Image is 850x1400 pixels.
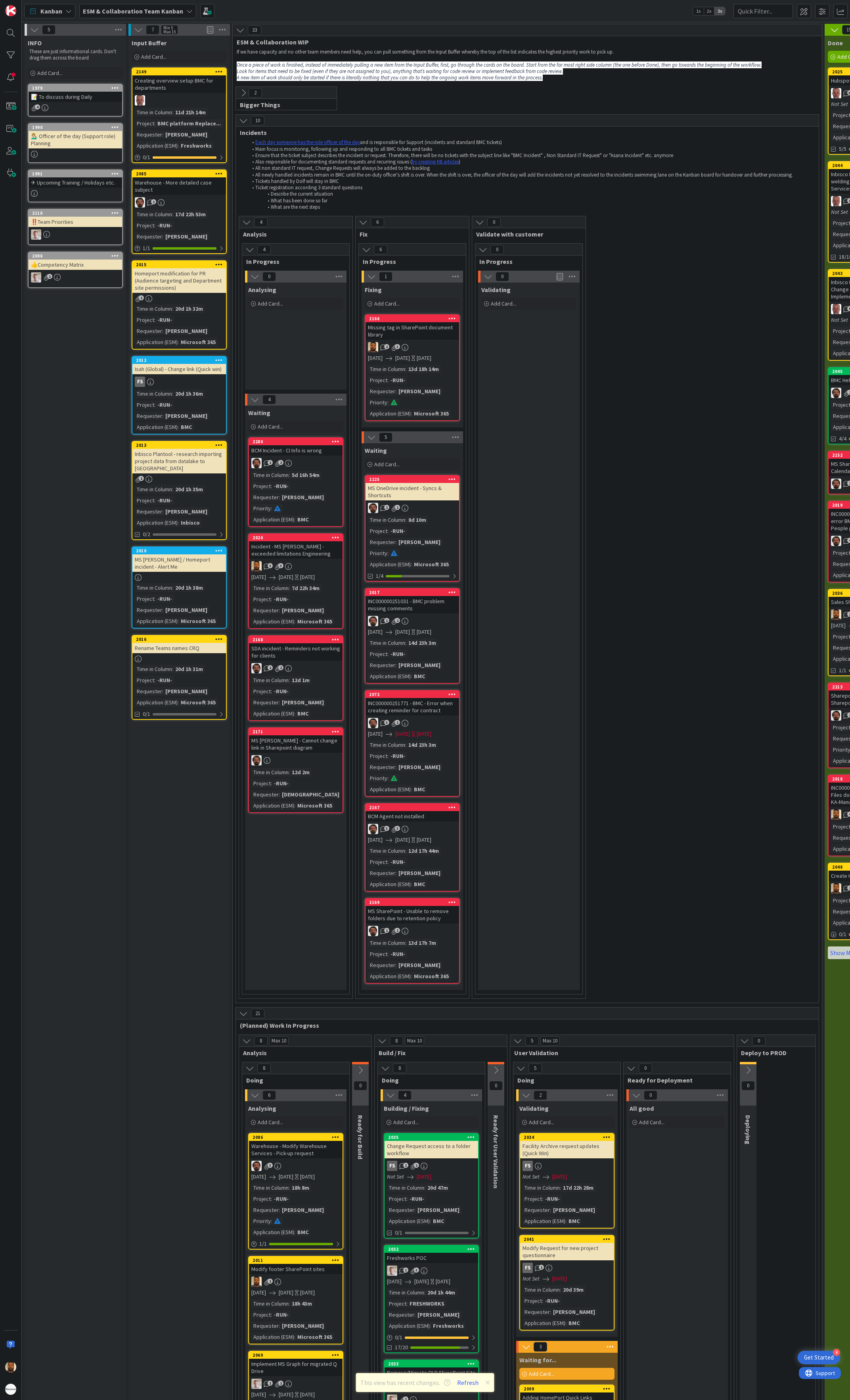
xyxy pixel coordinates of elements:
span: 1 [47,274,52,279]
a: by creating KB articles [412,158,459,165]
div: 1990 [29,124,122,131]
div: -RUN- [389,376,407,385]
div: 2020Incident - MS [PERSON_NAME] - exceeded limitations Engineering [249,534,343,559]
span: : [172,389,173,398]
div: Project [368,376,387,385]
input: Quick Filter... [733,4,793,18]
div: 2015Homeport modification for PR (Audience targeting and Department site permissions) [132,261,226,293]
div: 2167 [366,804,459,811]
div: 2034Facility Archive request updates (Quick Win) [520,1134,614,1158]
div: 1991 [29,170,122,177]
div: 2072 [366,691,459,698]
em: Once a piece of work is finished, instead of immediately pulling a new item from the Input Buffer... [237,62,762,68]
li: and is responsible for Support (incidents and standard BMC tickets) [248,139,815,146]
div: -RUN- [155,221,174,230]
div: 0/1 [132,152,226,162]
img: AC [135,197,145,208]
div: 2169 [366,899,459,906]
span: : [178,141,179,150]
div: BMC platform Replace... [155,119,223,128]
div: 2085 [132,170,226,177]
span: : [387,398,389,407]
div: 2017INC000000251031 - BMC problem missing comments [366,589,459,613]
span: : [162,232,163,241]
img: Rd [31,229,41,240]
span: Add Card... [529,1119,554,1126]
div: Requester [135,327,162,335]
div: 2006 [32,253,122,259]
div: Requester [135,412,162,420]
span: 2 [249,88,262,98]
span: 5/5 [839,145,846,153]
b: ESM & Collaboration Team Kanban [83,7,183,15]
div: 1979📝 To discuss during Daily [29,85,122,102]
span: Validate with customer [476,230,576,238]
div: Warehouse - More detailed case subject [132,177,226,195]
p: If we have capacity and no other team members need help, you can pull something from the Input Bu... [237,49,818,55]
span: 0 [496,272,509,281]
div: AC [366,616,459,626]
div: 📝 To discuss during Daily [29,92,122,102]
li: Tickets handled by Dolf will stay in BMC [248,178,815,185]
div: 2041Modify Request for new project questionnaire [520,1236,614,1260]
div: [PERSON_NAME] [163,232,209,241]
span: Validating [481,286,511,294]
img: HB [831,304,841,314]
div: Open Get Started checklist, remaining modules: 4 [798,1351,840,1364]
div: 2225MS OneDrive incident - Syncs & Shortcuts [366,476,459,500]
div: ‼️Team Priorities [29,217,122,227]
img: HB [831,88,841,98]
span: 7 [146,25,159,35]
div: Requester [135,232,162,241]
div: 2012Isah (Global) - Change link (Quick win) [132,357,226,374]
span: Add Card... [639,1119,664,1126]
div: AC [366,824,459,834]
span: 5 [42,25,56,35]
i: Not Set [831,316,848,323]
div: Homeport modification for PR (Audience targeting and Department site permissions) [132,268,226,293]
img: AC [251,1161,262,1171]
span: Add Card... [374,461,400,468]
div: AC [249,755,343,765]
div: AC [366,926,459,936]
div: [PERSON_NAME] [163,327,209,335]
span: Bigger Things [240,101,327,109]
img: AC [251,663,262,673]
div: Requester [368,387,395,396]
div: 2035Change Request access to a folder workflow [385,1134,478,1158]
div: Freshworks [179,141,214,150]
div: 2171 [249,728,343,735]
img: AC [831,710,841,721]
div: 2072INC000000251771 - BMC - Error when creating reminder for contract [366,691,459,715]
div: AC [366,718,459,728]
div: 2069 [249,1352,343,1359]
div: 2171MS [PERSON_NAME] - Cannot change link in Sharepoint diagram [249,728,343,753]
span: Input Buffer [132,39,167,47]
div: -RUN- [155,315,174,324]
span: : [178,338,179,346]
div: Time in Column [135,304,172,313]
div: 2011 [249,1257,343,1264]
span: 1 / 1 [143,244,150,252]
div: DM [366,342,459,352]
div: Rd [29,272,122,283]
div: Project [135,400,154,409]
div: Time in Column [135,210,172,219]
div: 2017 [366,589,459,596]
span: In Progress [479,258,572,265]
span: Waiting [248,409,270,417]
div: 2034 [520,1134,614,1141]
div: 2033 [385,1360,478,1367]
span: : [154,119,155,128]
span: In Progress [246,258,339,265]
div: Application (ESM) [135,141,178,150]
span: Add Card... [258,423,283,430]
div: [DATE] [417,354,431,362]
li: Describe the current situation [248,191,815,197]
div: Rd [385,1265,478,1276]
div: Isah (Global) - Change link (Quick win) [132,364,226,374]
span: : [154,400,155,409]
div: 2110 [32,210,122,216]
div: 2035 [385,1134,478,1141]
div: 2166Missing tag in SharePoint document library [366,315,459,340]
